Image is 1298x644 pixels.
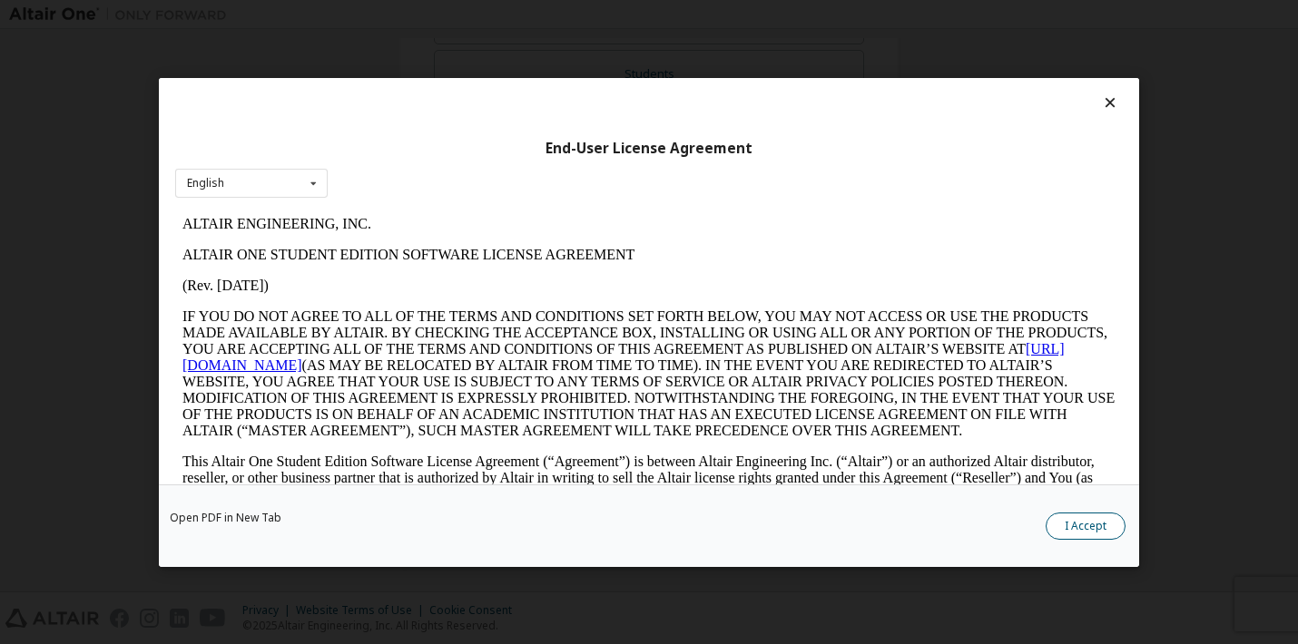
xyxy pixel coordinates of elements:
a: [URL][DOMAIN_NAME] [7,132,890,164]
p: (Rev. [DATE]) [7,69,940,85]
p: This Altair One Student Edition Software License Agreement (“Agreement”) is between Altair Engine... [7,245,940,310]
p: ALTAIR ENGINEERING, INC. [7,7,940,24]
div: End-User License Agreement [175,139,1123,157]
a: Open PDF in New Tab [170,512,281,523]
button: I Accept [1046,512,1126,540]
div: English [187,178,224,189]
p: ALTAIR ONE STUDENT EDITION SOFTWARE LICENSE AGREEMENT [7,38,940,54]
p: IF YOU DO NOT AGREE TO ALL OF THE TERMS AND CONDITIONS SET FORTH BELOW, YOU MAY NOT ACCESS OR USE... [7,100,940,230]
